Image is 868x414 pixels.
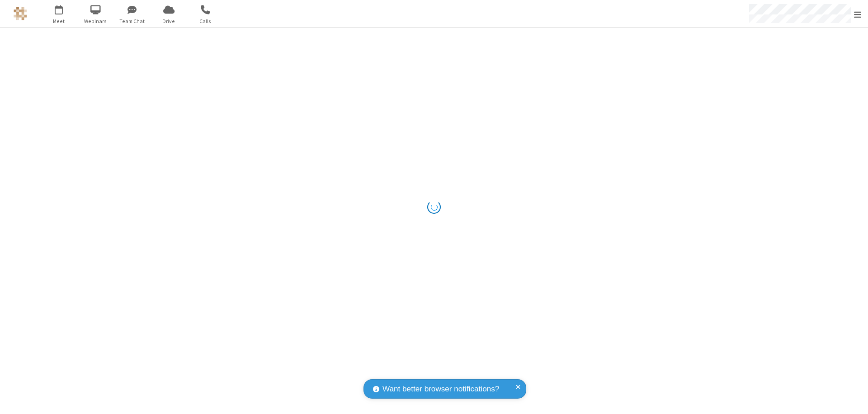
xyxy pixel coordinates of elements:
[115,17,149,25] span: Team Chat
[42,17,76,25] span: Meet
[189,17,222,25] span: Calls
[79,17,113,25] span: Webinars
[152,17,186,25] span: Drive
[382,383,499,395] span: Want better browser notifications?
[14,7,27,20] img: QA Selenium DO NOT DELETE OR CHANGE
